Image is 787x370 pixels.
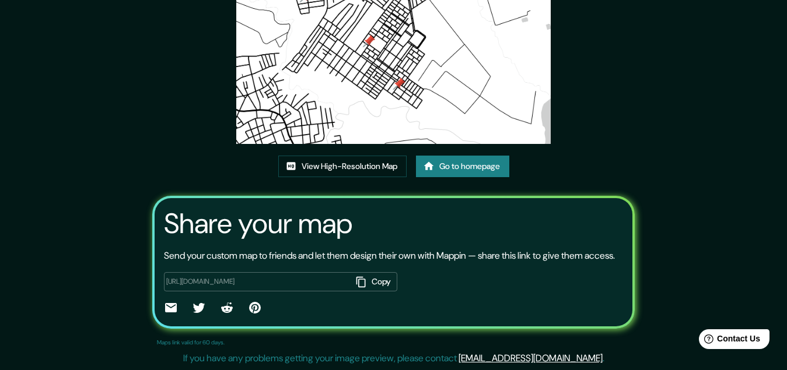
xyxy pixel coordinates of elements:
[683,325,774,357] iframe: Help widget launcher
[416,156,509,177] a: Go to homepage
[183,351,604,365] p: If you have any problems getting your image preview, please contact .
[459,352,603,364] a: [EMAIL_ADDRESS][DOMAIN_NAME]
[157,338,225,347] p: Maps link valid for 60 days.
[164,207,352,240] h3: Share your map
[352,272,397,291] button: Copy
[278,156,407,177] a: View High-Resolution Map
[164,249,615,263] p: Send your custom map to friends and let them design their own with Mappin — share this link to gi...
